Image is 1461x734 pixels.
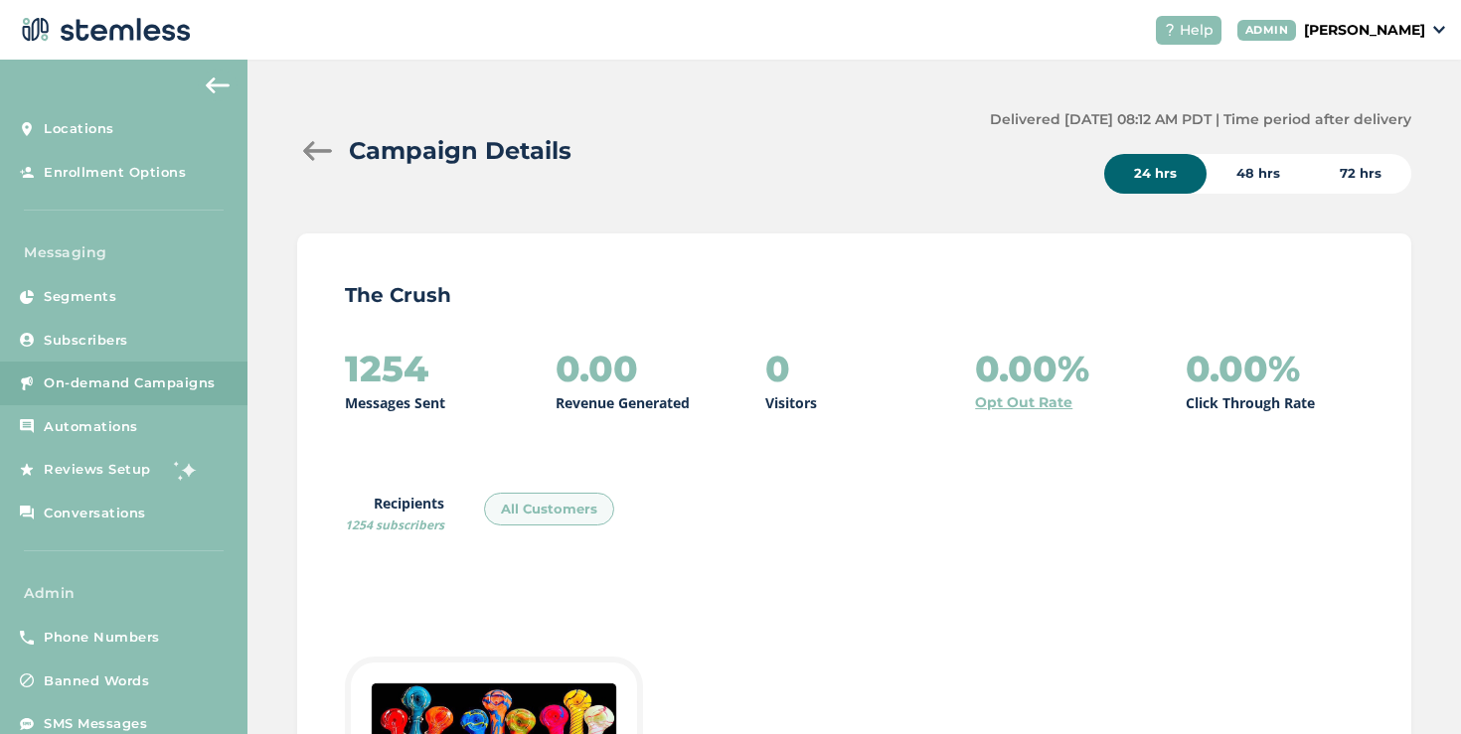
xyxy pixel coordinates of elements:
img: glitter-stars-b7820f95.gif [166,450,206,490]
span: On-demand Campaigns [44,373,216,393]
span: Locations [44,119,114,139]
span: Segments [44,287,116,307]
div: All Customers [484,493,614,526]
p: [PERSON_NAME] [1304,20,1425,41]
a: Opt Out Rate [975,392,1072,413]
span: Phone Numbers [44,628,160,648]
h2: 0 [765,349,790,388]
img: icon-arrow-back-accent-c549486e.svg [206,77,230,93]
label: Recipients [345,493,444,534]
h2: 0.00% [975,349,1089,388]
span: Conversations [44,504,146,523]
span: Automations [44,417,138,437]
span: 1254 subscribers [345,516,444,533]
p: Click Through Rate [1186,392,1315,413]
p: Visitors [765,392,817,413]
img: icon_down-arrow-small-66adaf34.svg [1433,26,1445,34]
span: Help [1180,20,1214,41]
div: 48 hrs [1207,154,1310,194]
h2: 0.00% [1186,349,1300,388]
span: Banned Words [44,671,149,691]
p: Revenue Generated [556,392,690,413]
h2: 1254 [345,349,428,388]
span: Reviews Setup [44,460,151,480]
span: SMS Messages [44,714,147,734]
div: ADMIN [1237,20,1297,41]
label: Delivered [DATE] 08:12 AM PDT | Time period after delivery [990,109,1411,130]
h2: Campaign Details [349,133,571,169]
span: Enrollment Options [44,163,186,183]
img: icon-help-white-03924b79.svg [1164,24,1176,36]
h2: 0.00 [556,349,638,388]
div: 24 hrs [1104,154,1207,194]
img: logo-dark-0685b13c.svg [16,10,191,50]
p: The Crush [345,281,1364,309]
p: Messages Sent [345,392,445,413]
span: Subscribers [44,331,128,351]
div: 72 hrs [1310,154,1411,194]
iframe: Chat Widget [1362,639,1461,734]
